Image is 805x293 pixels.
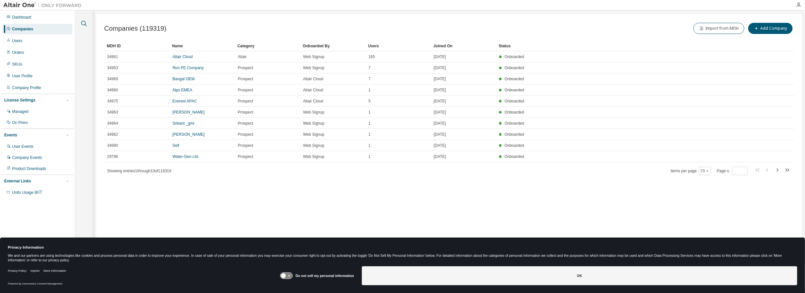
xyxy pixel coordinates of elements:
span: 34961 [107,54,118,59]
span: 34964 [107,121,118,126]
span: 1 [368,121,371,126]
a: [PERSON_NAME] [172,132,205,137]
div: Status [499,41,755,51]
span: Prospect [238,76,253,82]
span: 1 [368,87,371,93]
span: Web Signup [303,121,324,126]
div: Managed [12,109,28,114]
div: Events [4,132,17,138]
button: 10 [700,168,709,174]
span: Onboarded [505,132,524,137]
span: Prospect [238,132,253,137]
span: 29796 [107,154,118,159]
span: 34990 [107,143,118,148]
div: Dashboard [12,15,31,20]
a: Srikant _gml [172,121,194,126]
div: Users [12,38,22,43]
span: 1 [368,154,371,159]
span: Prospect [238,65,253,70]
span: Page n. [717,167,748,175]
span: Onboarded [505,66,524,70]
div: External Links [4,178,31,184]
a: Ron PE Company [172,66,204,70]
span: 34963 [107,110,118,115]
span: 34975 [107,99,118,104]
span: Companies (119319) [104,25,166,32]
span: Altair Cloud [303,87,323,93]
span: 34969 [107,76,118,82]
span: 165 [368,54,375,59]
span: 1 [368,143,371,148]
span: 1 [368,110,371,115]
div: MDH ID [107,41,167,51]
span: [DATE] [434,143,446,148]
button: Add Company [748,23,793,34]
span: [DATE] [434,132,446,137]
span: Web Signup [303,154,324,159]
span: 7 [368,76,371,82]
a: Bangal OEM [172,77,195,81]
span: [DATE] [434,121,446,126]
span: 5 [368,99,371,104]
span: Prospect [238,87,253,93]
span: Onboarded [505,154,524,159]
span: Showing entries 1 through 10 of 119319 [107,169,171,173]
a: [PERSON_NAME] [172,110,205,115]
span: 34953 [107,65,118,70]
span: Altair Cloud [303,76,323,82]
span: Onboarded [505,54,524,59]
span: Prospect [238,110,253,115]
span: [DATE] [434,87,446,93]
div: Name [172,41,232,51]
a: Self [172,143,179,148]
span: 1 [368,132,371,137]
div: Joined On [433,41,493,51]
a: Alps EMEA [172,88,192,92]
span: Altair [238,54,247,59]
img: Altair One [3,2,85,8]
button: Import from MDH [693,23,744,34]
span: 7 [368,65,371,70]
div: SKUs [12,62,22,67]
div: Company Events [12,155,42,160]
span: Onboarded [505,143,524,148]
span: Onboarded [505,77,524,81]
span: Prospect [238,99,253,104]
div: Orders [12,50,24,55]
a: Altair Cloud [172,54,193,59]
span: Onboarded [505,99,524,103]
div: Users [368,41,428,51]
div: On Prem [12,120,28,125]
div: License Settings [4,98,35,103]
span: Web Signup [303,132,324,137]
div: Category [237,41,298,51]
span: Items per page [671,167,711,175]
span: [DATE] [434,110,446,115]
span: [DATE] [434,154,446,159]
div: User Events [12,144,33,149]
span: Web Signup [303,110,324,115]
span: Prospect [238,143,253,148]
div: Onboarded By [303,41,363,51]
span: Onboarded [505,121,524,126]
span: Prospect [238,154,253,159]
span: 34960 [107,87,118,93]
a: Everest APAC [172,99,197,103]
span: [DATE] [434,99,446,104]
span: [DATE] [434,65,446,70]
div: Company Profile [12,85,41,90]
span: 34962 [107,132,118,137]
span: [DATE] [434,54,446,59]
div: Companies [12,26,33,32]
div: Product Downloads [12,166,46,171]
span: Web Signup [303,65,324,70]
span: Prospect [238,121,253,126]
div: User Profile [12,73,33,79]
span: Web Signup [303,143,324,148]
span: Onboarded [505,110,524,115]
span: Altair Cloud [303,99,323,104]
span: Units Usage BI [12,190,42,195]
a: Water-Gen Ltd. [172,154,199,159]
span: Onboarded [505,88,524,92]
span: [DATE] [434,76,446,82]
